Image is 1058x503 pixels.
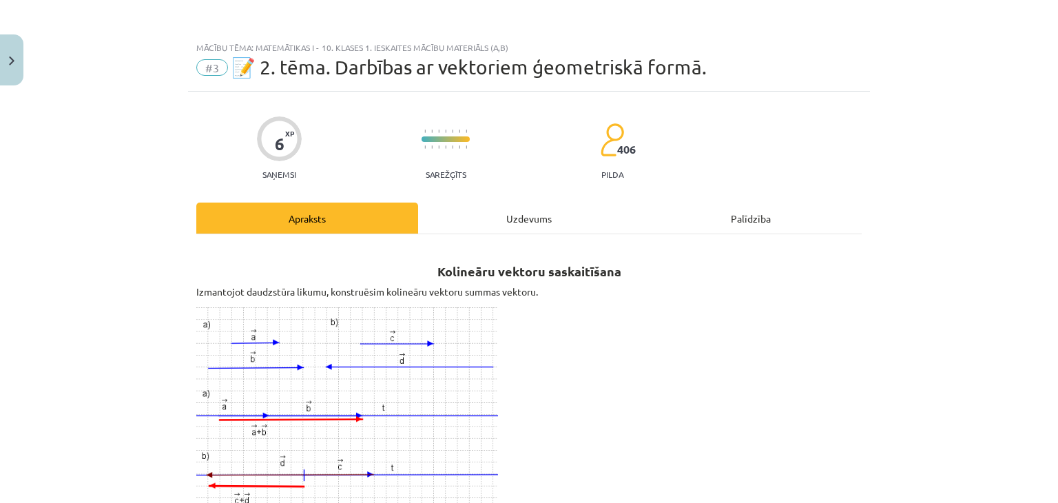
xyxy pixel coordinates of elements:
[445,145,446,149] img: icon-short-line-57e1e144782c952c97e751825c79c345078a6d821885a25fce030b3d8c18986b.svg
[459,130,460,133] img: icon-short-line-57e1e144782c952c97e751825c79c345078a6d821885a25fce030b3d8c18986b.svg
[257,170,302,179] p: Saņemsi
[196,43,862,52] div: Mācību tēma: Matemātikas i - 10. klases 1. ieskaites mācību materiāls (a,b)
[437,263,621,279] b: Kolineāru vektoru saskaitīšana
[418,203,640,234] div: Uzdevums
[601,170,623,179] p: pilda
[452,145,453,149] img: icon-short-line-57e1e144782c952c97e751825c79c345078a6d821885a25fce030b3d8c18986b.svg
[438,130,439,133] img: icon-short-line-57e1e144782c952c97e751825c79c345078a6d821885a25fce030b3d8c18986b.svg
[431,130,433,133] img: icon-short-line-57e1e144782c952c97e751825c79c345078a6d821885a25fce030b3d8c18986b.svg
[600,123,624,157] img: students-c634bb4e5e11cddfef0936a35e636f08e4e9abd3cc4e673bd6f9a4125e45ecb1.svg
[285,130,294,137] span: XP
[466,145,467,149] img: icon-short-line-57e1e144782c952c97e751825c79c345078a6d821885a25fce030b3d8c18986b.svg
[617,143,636,156] span: 406
[466,130,467,133] img: icon-short-line-57e1e144782c952c97e751825c79c345078a6d821885a25fce030b3d8c18986b.svg
[426,170,466,179] p: Sarežģīts
[424,130,426,133] img: icon-short-line-57e1e144782c952c97e751825c79c345078a6d821885a25fce030b3d8c18986b.svg
[445,130,446,133] img: icon-short-line-57e1e144782c952c97e751825c79c345078a6d821885a25fce030b3d8c18986b.svg
[438,145,439,149] img: icon-short-line-57e1e144782c952c97e751825c79c345078a6d821885a25fce030b3d8c18986b.svg
[196,285,862,299] p: Izmantojot daudzstūra likumu, konstruēsim kolineāru vektoru summas vektoru.
[424,145,426,149] img: icon-short-line-57e1e144782c952c97e751825c79c345078a6d821885a25fce030b3d8c18986b.svg
[9,57,14,65] img: icon-close-lesson-0947bae3869378f0d4975bcd49f059093ad1ed9edebbc8119c70593378902aed.svg
[459,145,460,149] img: icon-short-line-57e1e144782c952c97e751825c79c345078a6d821885a25fce030b3d8c18986b.svg
[452,130,453,133] img: icon-short-line-57e1e144782c952c97e751825c79c345078a6d821885a25fce030b3d8c18986b.svg
[275,134,284,154] div: 6
[196,203,418,234] div: Apraksts
[431,145,433,149] img: icon-short-line-57e1e144782c952c97e751825c79c345078a6d821885a25fce030b3d8c18986b.svg
[640,203,862,234] div: Palīdzība
[196,59,228,76] span: #3
[231,56,707,79] span: 📝 2. tēma. Darbības ar vektoriem ģeometriskā formā.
